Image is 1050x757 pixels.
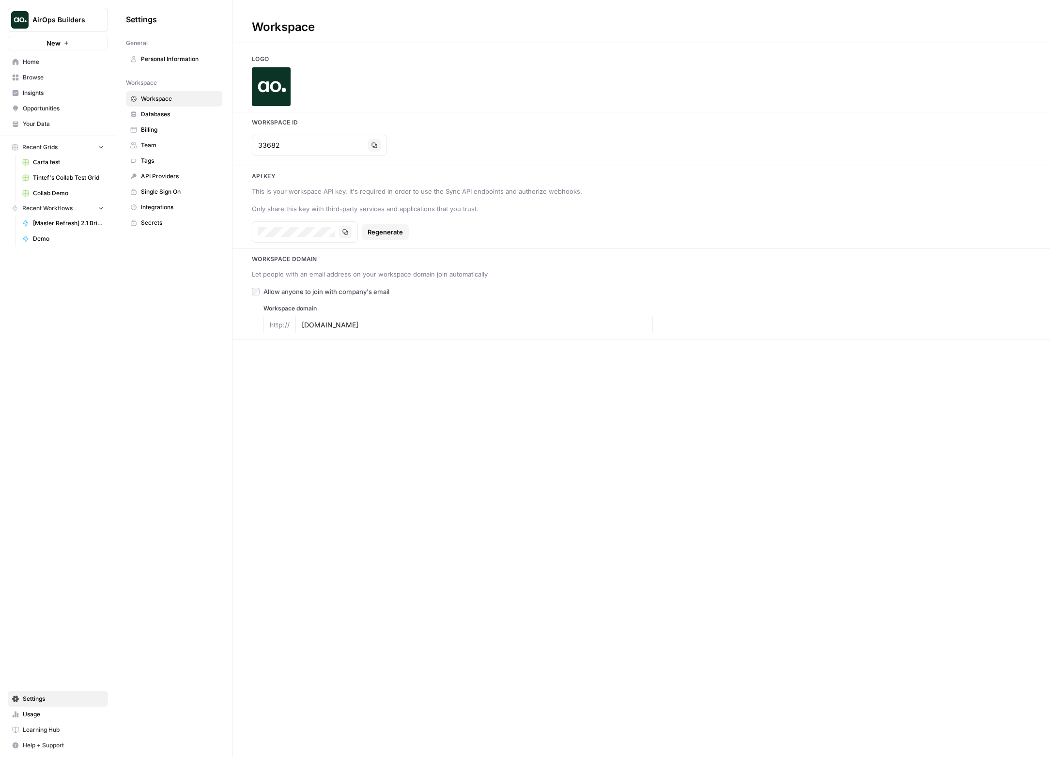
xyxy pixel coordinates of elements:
[126,184,222,200] a: Single Sign On
[33,234,104,243] span: Demo
[141,218,218,227] span: Secrets
[141,156,218,165] span: Tags
[8,70,108,85] a: Browse
[126,91,222,107] a: Workspace
[232,118,1050,127] h3: Workspace Id
[18,216,108,231] a: [Master Refresh] 2.1 Brief to Outline
[8,8,108,32] button: Workspace: AirOps Builders
[141,94,218,103] span: Workspace
[18,185,108,201] a: Collab Demo
[23,89,104,97] span: Insights
[33,173,104,182] span: Tintef's Collab Test Grid
[232,19,334,35] div: Workspace
[141,187,218,196] span: Single Sign On
[8,722,108,738] a: Learning Hub
[362,224,409,240] button: Regenerate
[8,707,108,722] a: Usage
[22,143,58,152] span: Recent Grids
[46,38,61,48] span: New
[18,154,108,170] a: Carta test
[126,51,222,67] a: Personal Information
[252,204,641,214] div: Only share this key with third-party services and applications that you trust.
[141,55,218,63] span: Personal Information
[33,219,104,228] span: [Master Refresh] 2.1 Brief to Outline
[141,110,218,119] span: Databases
[368,227,403,237] span: Regenerate
[126,78,157,87] span: Workspace
[141,125,218,134] span: Billing
[23,726,104,734] span: Learning Hub
[263,316,295,333] div: http://
[8,691,108,707] a: Settings
[126,138,222,153] a: Team
[8,36,108,50] button: New
[141,172,218,181] span: API Providers
[23,104,104,113] span: Opportunities
[23,120,104,128] span: Your Data
[8,738,108,753] button: Help + Support
[232,172,1050,181] h3: Api key
[126,39,148,47] span: General
[8,140,108,154] button: Recent Grids
[126,200,222,215] a: Integrations
[126,14,157,25] span: Settings
[22,204,73,213] span: Recent Workflows
[126,107,222,122] a: Databases
[141,203,218,212] span: Integrations
[23,695,104,703] span: Settings
[23,58,104,66] span: Home
[263,287,389,296] span: Allow anyone to join with company's email
[23,741,104,750] span: Help + Support
[232,55,1050,63] h3: Logo
[126,215,222,231] a: Secrets
[33,158,104,167] span: Carta test
[141,141,218,150] span: Team
[126,169,222,184] a: API Providers
[252,288,260,295] input: Allow anyone to join with company's email
[252,67,291,106] img: Company Logo
[33,189,104,198] span: Collab Demo
[232,255,1050,263] h3: Workspace Domain
[23,73,104,82] span: Browse
[126,153,222,169] a: Tags
[8,116,108,132] a: Your Data
[8,101,108,116] a: Opportunities
[8,85,108,101] a: Insights
[23,710,104,719] span: Usage
[18,170,108,185] a: Tintef's Collab Test Grid
[18,231,108,247] a: Demo
[11,11,29,29] img: AirOps Builders Logo
[252,186,641,196] div: This is your workspace API key. It's required in order to use the Sync API endpoints and authoriz...
[8,201,108,216] button: Recent Workflows
[8,54,108,70] a: Home
[126,122,222,138] a: Billing
[252,269,641,279] div: Let people with an email address on your workspace domain join automatically
[263,304,653,313] label: Workspace domain
[32,15,91,25] span: AirOps Builders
